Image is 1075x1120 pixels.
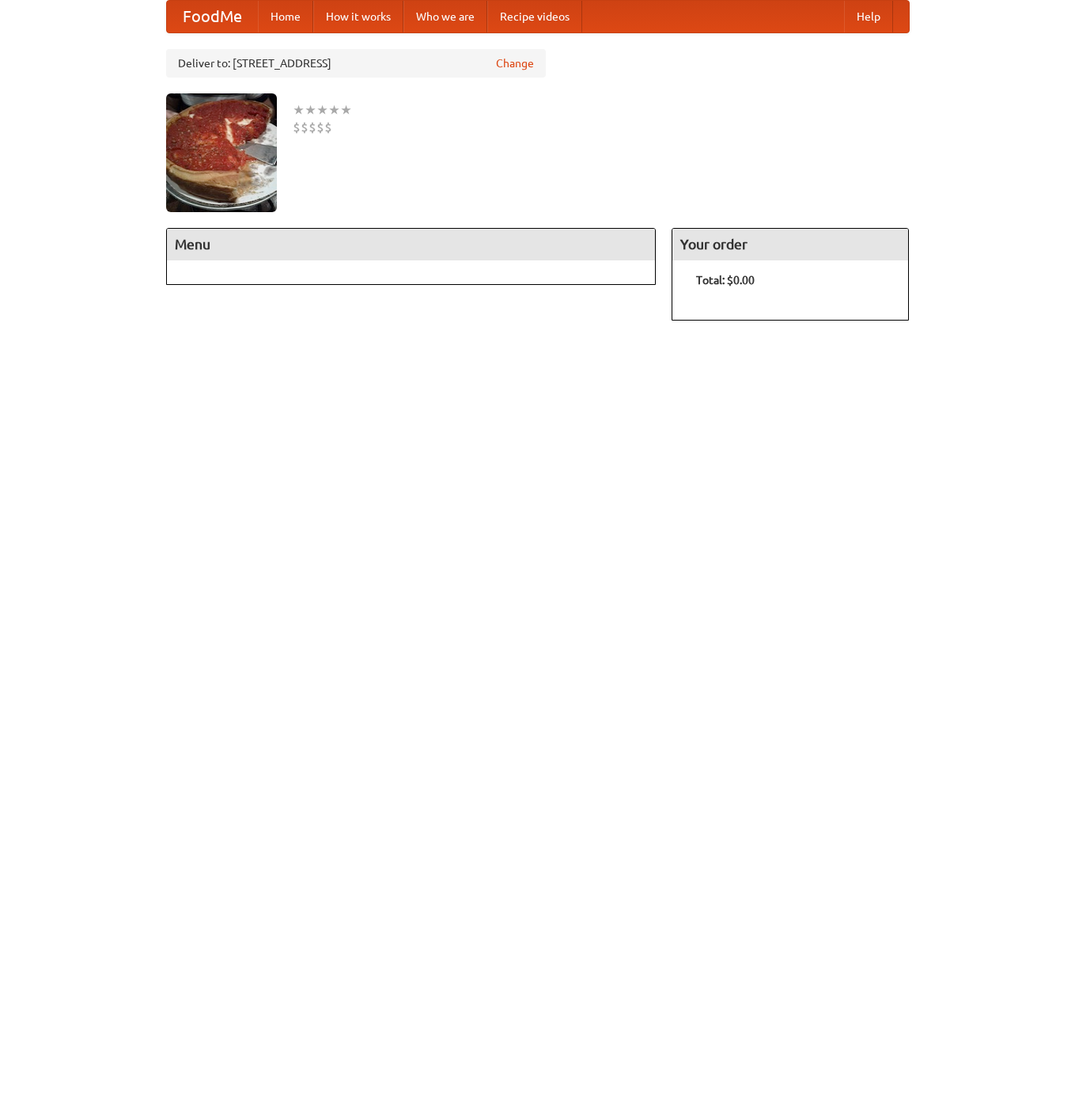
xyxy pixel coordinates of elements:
a: Recipe videos [487,1,582,32]
li: ★ [293,101,305,119]
h4: Menu [167,229,656,260]
li: $ [316,119,324,136]
a: How it works [313,1,403,32]
img: angular.jpg [166,93,277,212]
h4: Your order [672,229,908,260]
a: Who we are [403,1,487,32]
li: $ [301,119,308,136]
div: Deliver to: [STREET_ADDRESS] [166,49,546,78]
a: Help [844,1,893,32]
li: ★ [328,101,340,119]
b: Total: $0.00 [696,274,755,287]
li: ★ [316,101,328,119]
li: $ [308,119,316,136]
li: $ [324,119,332,136]
a: Home [258,1,313,32]
li: ★ [340,101,352,119]
li: $ [293,119,301,136]
a: FoodMe [167,1,258,32]
li: ★ [305,101,316,119]
a: Change [496,55,534,71]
